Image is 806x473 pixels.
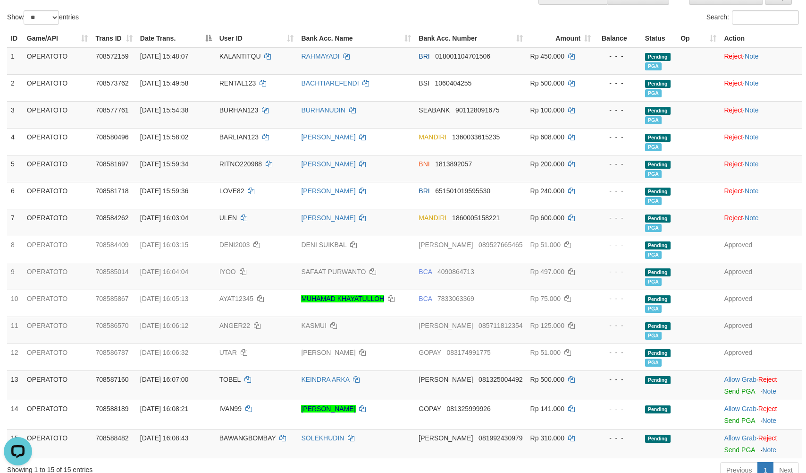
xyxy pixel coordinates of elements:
[140,434,188,442] span: [DATE] 16:08:43
[527,30,595,47] th: Amount: activate to sort column ascending
[645,116,662,124] span: PGA
[720,74,802,101] td: ·
[724,160,743,168] a: Reject
[301,133,355,141] a: [PERSON_NAME]
[530,434,564,442] span: Rp 310.000
[645,143,662,151] span: PGA
[598,186,637,196] div: - - -
[419,187,429,195] span: BRI
[598,105,637,115] div: - - -
[530,160,564,168] span: Rp 200.000
[732,10,799,25] input: Search:
[724,387,755,395] a: Send PGA
[140,133,188,141] span: [DATE] 15:58:02
[7,10,79,25] label: Show entries
[301,268,366,275] a: SAFAAT PURWANTO
[140,322,188,329] span: [DATE] 16:06:12
[645,80,671,88] span: Pending
[219,295,253,302] span: AYAT12345
[645,107,671,115] span: Pending
[140,106,188,114] span: [DATE] 15:54:38
[140,52,188,60] span: [DATE] 15:48:07
[95,434,128,442] span: 708588482
[745,187,759,195] a: Note
[595,30,641,47] th: Balance
[92,30,136,47] th: Trans ID: activate to sort column ascending
[7,400,23,429] td: 14
[419,268,432,275] span: BCA
[219,322,250,329] span: ANGER22
[301,376,349,383] a: KEINDRA ARKA
[645,89,662,97] span: PGA
[23,263,92,290] td: OPERATOTO
[645,268,671,276] span: Pending
[219,268,236,275] span: IYOO
[645,359,662,367] span: Marked by bfgprasetyo
[446,405,490,413] span: Copy 081325999926 to clipboard
[645,241,671,249] span: Pending
[219,160,262,168] span: RITNO220988
[95,214,128,222] span: 708584262
[4,4,32,32] button: Open LiveChat chat widget
[724,434,758,442] span: ·
[645,170,662,178] span: PGA
[598,375,637,384] div: - - -
[297,30,415,47] th: Bank Acc. Name: activate to sort column ascending
[720,429,802,458] td: ·
[301,322,327,329] a: KASMUI
[301,52,339,60] a: RAHMAYADI
[301,434,344,442] a: SOLEKHUDIN
[23,128,92,155] td: OPERATOTO
[7,209,23,236] td: 7
[136,30,216,47] th: Date Trans.: activate to sort column descending
[219,434,276,442] span: BAWANGBOMBAY
[7,344,23,370] td: 12
[724,376,758,383] span: ·
[140,405,188,413] span: [DATE] 16:08:21
[720,155,802,182] td: ·
[645,161,671,169] span: Pending
[724,446,755,454] a: Send PGA
[419,214,446,222] span: MANDIRI
[219,106,258,114] span: BURHAN123
[7,370,23,400] td: 13
[530,187,564,195] span: Rp 240.000
[435,187,490,195] span: Copy 651501019595530 to clipboard
[7,74,23,101] td: 2
[23,209,92,236] td: OPERATOTO
[95,376,128,383] span: 708587160
[720,317,802,344] td: Approved
[23,236,92,263] td: OPERATOTO
[95,405,128,413] span: 708588189
[7,429,23,458] td: 15
[598,52,637,61] div: - - -
[598,132,637,142] div: - - -
[452,133,500,141] span: Copy 1360033615235 to clipboard
[219,79,256,87] span: RENTAL123
[23,30,92,47] th: Game/API: activate to sort column ascending
[645,251,662,259] span: Marked by bfgprasetyo
[419,295,432,302] span: BCA
[140,160,188,168] span: [DATE] 15:59:34
[724,434,756,442] a: Allow Grab
[23,317,92,344] td: OPERATOTO
[706,10,799,25] label: Search:
[530,405,564,413] span: Rp 141.000
[598,78,637,88] div: - - -
[301,79,359,87] a: BACHTIAREFENDI
[530,295,561,302] span: Rp 75.000
[645,215,671,223] span: Pending
[446,349,490,356] span: Copy 083174991775 to clipboard
[140,187,188,195] span: [DATE] 15:59:36
[645,197,662,205] span: PGA
[645,332,662,340] span: Marked by bfgprasetyo
[301,214,355,222] a: [PERSON_NAME]
[720,128,802,155] td: ·
[419,322,473,329] span: [PERSON_NAME]
[745,52,759,60] a: Note
[23,344,92,370] td: OPERATOTO
[724,405,758,413] span: ·
[140,214,188,222] span: [DATE] 16:03:04
[645,224,662,232] span: PGA
[724,376,756,383] a: Allow Grab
